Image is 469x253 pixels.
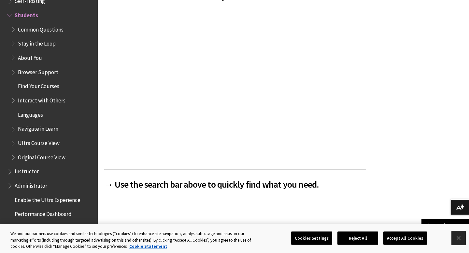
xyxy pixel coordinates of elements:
span: Common Questions [18,24,64,33]
span: Instructor [15,166,39,175]
span: Administrator [15,180,47,189]
a: More information about your privacy, opens in a new tab [129,244,167,249]
span: Stay in the Loop [18,38,56,47]
button: Accept All Cookies [383,231,427,245]
button: Cookies Settings [291,231,332,245]
div: We and our partners use cookies and similar technologies (“cookies”) to enhance site navigation, ... [10,231,258,250]
span: Find Your Courses [18,81,59,90]
span: Performance Dashboard [15,209,72,218]
a: Back to top [421,219,469,231]
h2: → Use the search bar above to quickly find what you need. [104,169,366,191]
span: Original Course View [18,152,65,161]
span: Languages [18,109,43,118]
iframe: Blackboard Learn Help Center [104,8,366,155]
span: Enable the Ultra Experience [15,194,80,203]
span: Browser Support [18,67,58,75]
button: Close [451,231,466,245]
span: Students [15,10,38,19]
span: About You [18,52,42,61]
button: Reject All [337,231,378,245]
span: Interact with Others [18,95,65,104]
span: Blackboard Extensions [11,223,64,232]
span: Ultra Course View [18,138,60,146]
span: Navigate in Learn [18,124,58,132]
